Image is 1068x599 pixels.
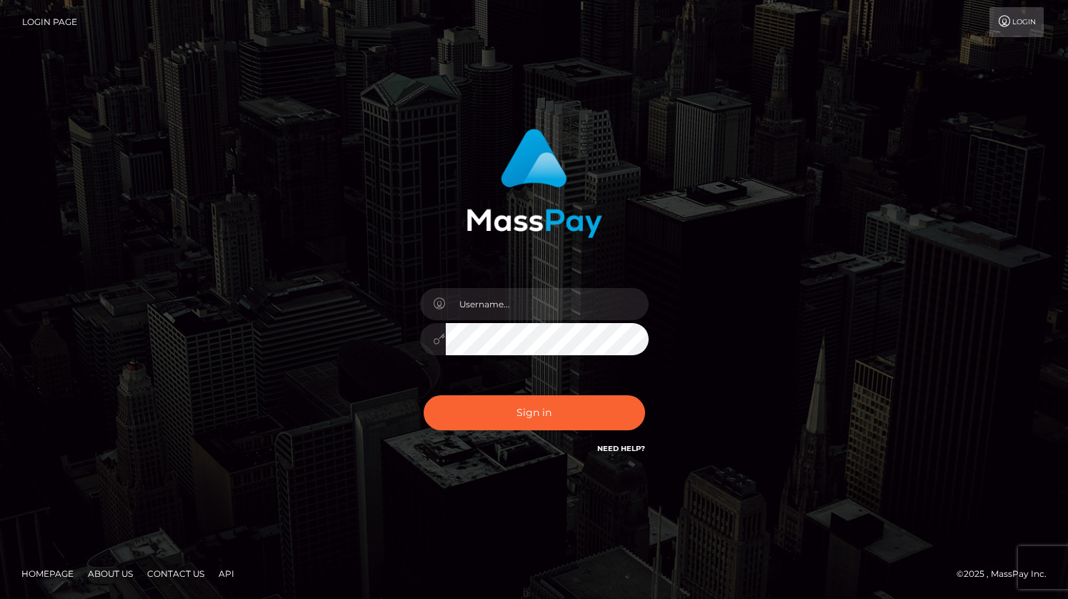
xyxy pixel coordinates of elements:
input: Username... [446,288,649,320]
div: © 2025 , MassPay Inc. [957,566,1057,582]
a: API [213,563,240,585]
a: Homepage [16,563,79,585]
a: Contact Us [141,563,210,585]
a: About Us [82,563,139,585]
button: Sign in [424,395,645,430]
a: Need Help? [597,444,645,453]
img: MassPay Login [466,129,602,238]
a: Login [989,7,1044,37]
a: Login Page [22,7,77,37]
